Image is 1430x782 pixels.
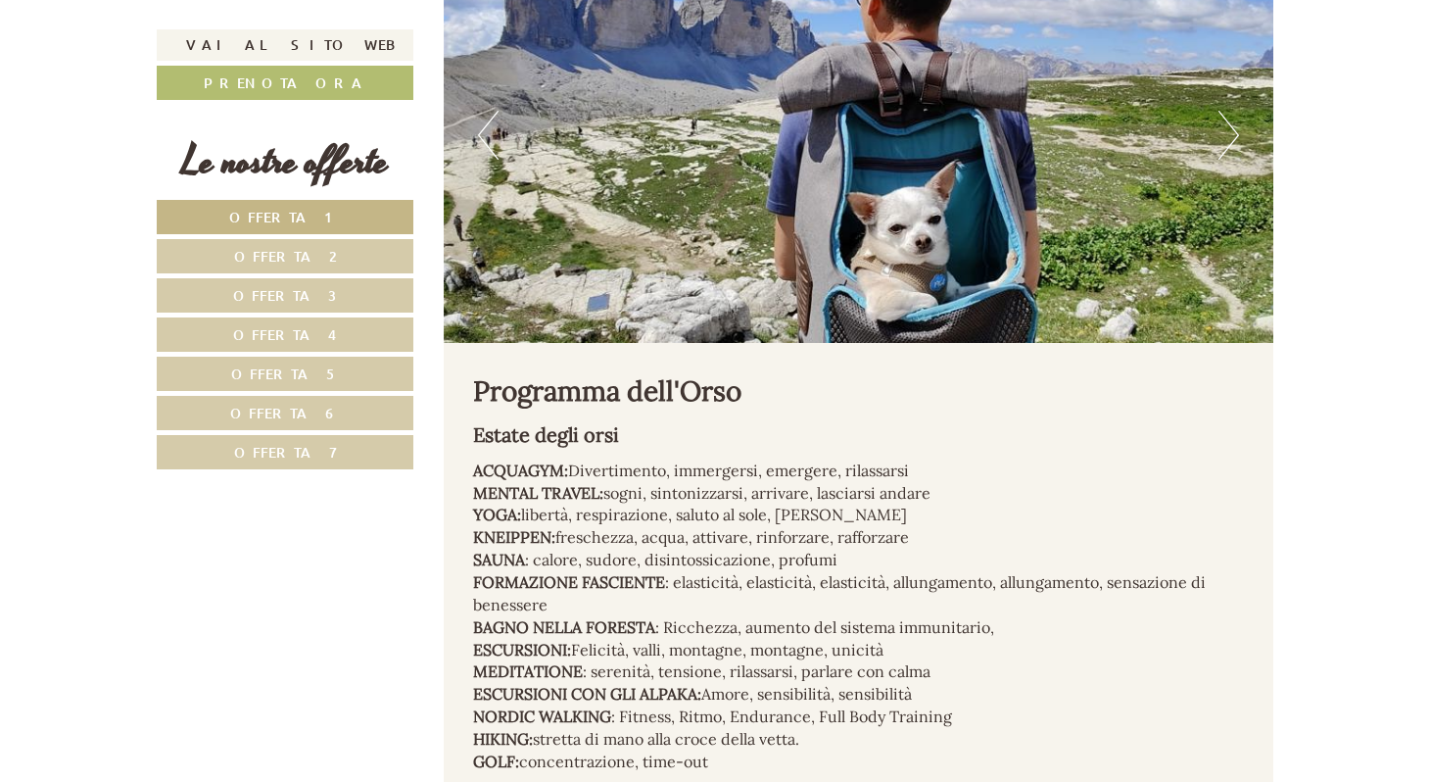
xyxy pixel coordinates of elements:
[473,661,583,681] strong: MEDITATIONE
[157,29,413,61] a: Vai al sito web
[473,550,525,569] strong: SAUNA
[231,365,339,383] span: Offerta 5
[473,572,665,592] strong: FORMAZIONE FASCIENTE
[1218,111,1239,160] button: Next
[473,461,568,480] strong: ACQUAGYM:
[473,373,741,409] span: Programma dell'Orso
[230,404,340,422] span: Offerta 6
[233,286,337,305] span: Offerta 3
[157,134,413,190] div: Le nostre offerte
[473,505,521,524] strong: YOGA:
[473,617,655,637] strong: BAGNO NELLA FORESTA
[229,208,342,226] span: Offerta 1
[233,325,337,344] span: Offerta 4
[478,111,499,160] button: Previous
[473,729,533,749] strong: HIKING:
[473,422,619,447] span: Estate degli orsi
[473,460,1245,773] p: Divertimento, immergersi, emergere, rilassarsi sogni, sintonizzarsi, arrivare, lasciarsi andare l...
[157,66,413,100] a: Prenota ora
[234,247,337,266] span: Offerta 2
[473,527,555,547] strong: KNEIPPEN:
[473,684,701,704] strong: ESCURSIONI CON GLI ALPAKA:
[234,443,337,462] span: Offerta 7
[473,752,519,771] strong: GOLF:
[473,640,571,660] strong: ESCURSIONI:
[473,483,603,503] strong: MENTAL TRAVEL:
[473,707,611,726] strong: NORDIC WALKING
